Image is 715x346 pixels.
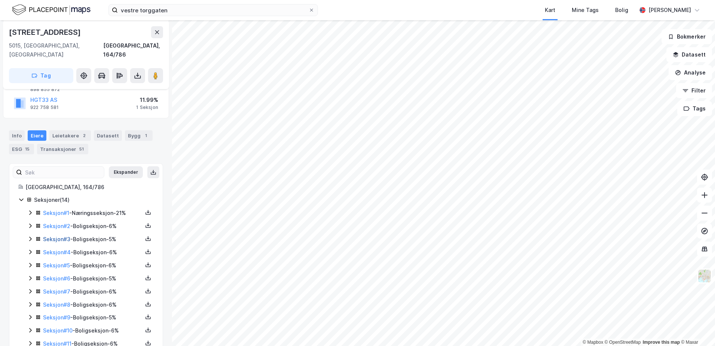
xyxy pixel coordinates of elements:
[43,249,71,255] a: Seksjon#4
[43,301,70,308] a: Seksjon#8
[662,29,712,44] button: Bokmerker
[28,130,46,141] div: Eiere
[103,41,163,59] div: [GEOGRAPHIC_DATA], 164/786
[9,26,82,38] div: [STREET_ADDRESS]
[605,340,641,345] a: OpenStreetMap
[43,236,70,242] a: Seksjon#3
[43,274,142,283] div: - Boligseksjon - 5%
[43,287,142,296] div: - Boligseksjon - 6%
[9,144,34,154] div: ESG
[118,4,309,16] input: Søk på adresse, matrikkel, gårdeiere, leietakere eller personer
[697,269,712,283] img: Z
[43,223,70,229] a: Seksjon#2
[34,195,154,204] div: Seksjoner ( 14 )
[25,183,154,192] div: [GEOGRAPHIC_DATA], 164/786
[43,313,142,322] div: - Boligseksjon - 5%
[643,340,680,345] a: Improve this map
[676,83,712,98] button: Filter
[677,101,712,116] button: Tags
[24,145,31,153] div: 15
[43,327,73,334] a: Seksjon#10
[136,104,158,110] div: 1 Seksjon
[9,130,25,141] div: Info
[43,222,142,231] div: - Boligseksjon - 6%
[583,340,603,345] a: Mapbox
[37,144,88,154] div: Transaksjoner
[125,130,153,141] div: Bygg
[43,288,70,295] a: Seksjon#7
[30,86,60,92] div: 898 855 872
[545,6,555,15] div: Kart
[43,209,142,218] div: - Næringsseksjon - 21%
[9,41,103,59] div: 5015, [GEOGRAPHIC_DATA], [GEOGRAPHIC_DATA]
[43,261,142,270] div: - Boligseksjon - 6%
[43,210,69,216] a: Seksjon#1
[136,95,158,104] div: 11.99%
[43,314,70,321] a: Seksjon#9
[142,132,150,139] div: 1
[49,130,91,141] div: Leietakere
[648,6,691,15] div: [PERSON_NAME]
[43,275,70,282] a: Seksjon#6
[30,104,59,110] div: 922 758 581
[22,167,104,178] input: Søk
[9,68,73,83] button: Tag
[43,248,142,257] div: - Boligseksjon - 6%
[678,310,715,346] div: Kontrollprogram for chat
[669,65,712,80] button: Analyse
[12,3,90,16] img: logo.f888ab2527a4732fd821a326f86c7f29.svg
[572,6,599,15] div: Mine Tags
[109,166,143,178] button: Ekspander
[615,6,628,15] div: Bolig
[94,130,122,141] div: Datasett
[43,300,142,309] div: - Boligseksjon - 6%
[666,47,712,62] button: Datasett
[43,262,70,268] a: Seksjon#5
[80,132,88,139] div: 2
[43,235,142,244] div: - Boligseksjon - 5%
[43,326,142,335] div: - Boligseksjon - 6%
[78,145,85,153] div: 51
[678,310,715,346] iframe: Chat Widget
